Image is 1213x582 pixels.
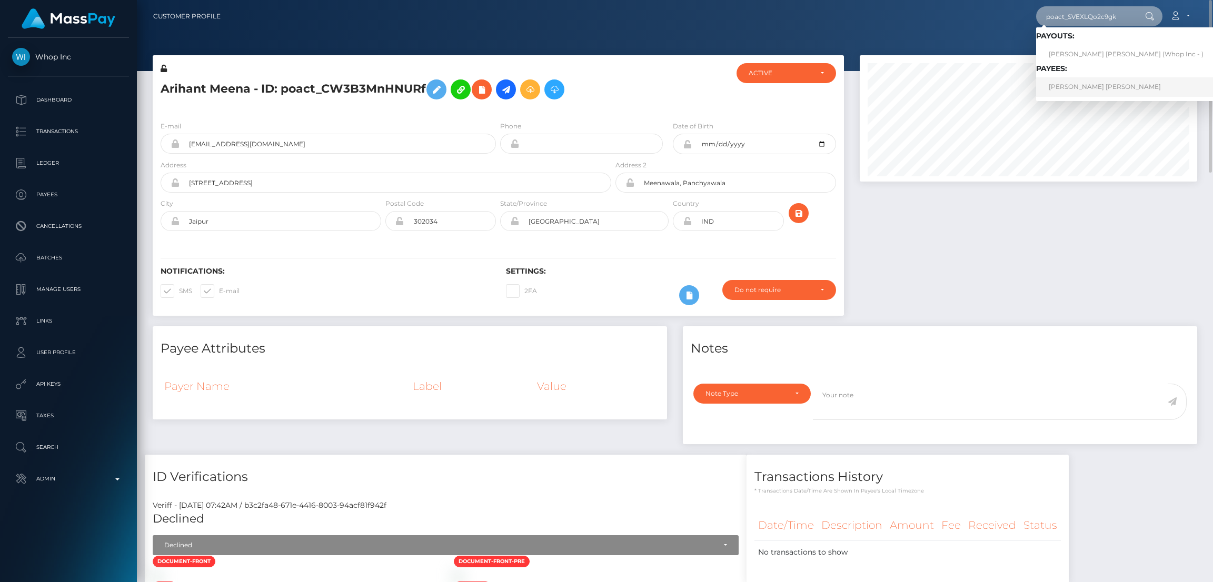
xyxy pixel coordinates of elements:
[673,199,699,208] label: Country
[12,282,125,297] p: Manage Users
[454,572,462,580] img: 08d841d0-3a3a-473b-8436-f88d32da19ff
[12,408,125,424] p: Taxes
[8,276,129,303] a: Manage Users
[8,182,129,208] a: Payees
[615,160,647,170] label: Address 2
[1036,6,1135,26] input: Search...
[153,511,739,527] h5: Declined
[8,371,129,397] a: API Keys
[8,466,129,492] a: Admin
[12,187,125,203] p: Payees
[201,284,240,298] label: E-mail
[8,434,129,460] a: Search
[153,556,215,567] span: document-front
[965,511,1020,540] th: Received
[161,199,173,208] label: City
[161,122,181,131] label: E-mail
[12,471,125,487] p: Admin
[8,150,129,176] a: Ledger
[693,384,811,404] button: Note Type
[385,199,424,208] label: Postal Code
[886,511,938,540] th: Amount
[12,250,125,266] p: Batches
[8,245,129,271] a: Batches
[8,403,129,429] a: Taxes
[12,48,30,66] img: Whop Inc
[8,118,129,145] a: Transactions
[12,155,125,171] p: Ledger
[938,511,965,540] th: Fee
[8,87,129,113] a: Dashboard
[12,439,125,455] p: Search
[22,8,115,29] img: MassPay Logo
[8,213,129,239] a: Cancellations
[153,468,739,486] h4: ID Verifications
[153,572,161,580] img: 68e59d90-c926-44d6-a75c-a1fc85fdeeb4
[8,339,129,366] a: User Profile
[754,540,1061,564] td: No transactions to show
[12,313,125,329] p: Links
[8,52,129,62] span: Whop Inc
[737,63,836,83] button: ACTIVE
[496,79,516,99] a: Initiate Payout
[409,372,533,400] th: Label
[673,122,713,131] label: Date of Birth
[12,218,125,234] p: Cancellations
[153,5,221,27] a: Customer Profile
[500,122,521,131] label: Phone
[705,389,787,398] div: Note Type
[161,267,490,276] h6: Notifications:
[1020,511,1061,540] th: Status
[161,372,409,400] th: Payer Name
[145,500,747,511] div: Veriff - [DATE] 07:42AM / b3c2fa48-671e-4416-8003-94acf81f942f
[818,511,886,540] th: Description
[12,92,125,108] p: Dashboard
[533,372,659,400] th: Value
[12,124,125,139] p: Transactions
[500,199,547,208] label: State/Province
[161,160,186,170] label: Address
[454,556,530,567] span: document-front-pre
[153,535,739,555] button: Declined
[161,74,605,105] h5: Arihant Meena - ID: poact_CW3B3MnHNURf
[164,541,715,549] div: Declined
[734,286,812,294] div: Do not require
[749,69,812,77] div: ACTIVE
[754,487,1061,495] p: * Transactions date/time are shown in payee's local timezone
[506,284,537,298] label: 2FA
[691,339,1189,358] h4: Notes
[754,468,1061,486] h4: Transactions History
[506,267,836,276] h6: Settings:
[161,339,659,358] h4: Payee Attributes
[12,376,125,392] p: API Keys
[722,280,836,300] button: Do not require
[754,511,818,540] th: Date/Time
[161,284,192,298] label: SMS
[12,345,125,360] p: User Profile
[8,308,129,334] a: Links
